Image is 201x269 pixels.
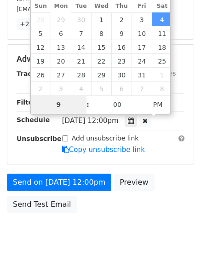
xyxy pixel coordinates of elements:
[111,40,132,54] span: October 16, 2025
[71,12,91,26] span: September 30, 2025
[91,3,111,9] span: Wed
[71,68,91,82] span: October 28, 2025
[155,225,201,269] iframe: Chat Widget
[145,95,171,114] span: Click to toggle
[31,68,51,82] span: October 26, 2025
[72,134,139,143] label: Add unsubscribe link
[132,82,152,95] span: November 7, 2025
[152,26,172,40] span: October 11, 2025
[111,26,132,40] span: October 9, 2025
[132,40,152,54] span: October 17, 2025
[111,3,132,9] span: Thu
[71,82,91,95] span: November 4, 2025
[111,54,132,68] span: October 23, 2025
[17,18,55,30] a: +22 more
[152,40,172,54] span: October 18, 2025
[152,82,172,95] span: November 8, 2025
[111,82,132,95] span: November 6, 2025
[51,12,71,26] span: September 29, 2025
[71,26,91,40] span: October 7, 2025
[51,40,71,54] span: October 13, 2025
[31,54,51,68] span: October 19, 2025
[86,95,89,114] span: :
[152,12,172,26] span: October 4, 2025
[51,82,71,95] span: November 3, 2025
[17,6,119,12] small: [EMAIL_ADDRESS][DOMAIN_NAME]
[132,54,152,68] span: October 24, 2025
[62,146,145,154] a: Copy unsubscribe link
[31,95,87,114] input: Hour
[132,3,152,9] span: Fri
[51,68,71,82] span: October 27, 2025
[71,3,91,9] span: Tue
[31,82,51,95] span: November 2, 2025
[91,68,111,82] span: October 29, 2025
[17,99,40,106] strong: Filters
[7,174,111,191] a: Send on [DATE] 12:00pm
[17,135,62,142] strong: Unsubscribe
[51,3,71,9] span: Mon
[31,40,51,54] span: October 12, 2025
[91,26,111,40] span: October 8, 2025
[31,3,51,9] span: Sun
[111,68,132,82] span: October 30, 2025
[51,26,71,40] span: October 6, 2025
[31,12,51,26] span: September 28, 2025
[17,116,50,123] strong: Schedule
[152,3,172,9] span: Sat
[7,196,77,213] a: Send Test Email
[62,117,119,125] span: [DATE] 12:00pm
[51,54,71,68] span: October 20, 2025
[152,68,172,82] span: November 1, 2025
[91,82,111,95] span: November 5, 2025
[71,54,91,68] span: October 21, 2025
[132,12,152,26] span: October 3, 2025
[17,54,184,64] h5: Advanced
[111,12,132,26] span: October 2, 2025
[71,40,91,54] span: October 14, 2025
[91,54,111,68] span: October 22, 2025
[89,95,145,114] input: Minute
[152,54,172,68] span: October 25, 2025
[17,70,47,77] strong: Tracking
[132,68,152,82] span: October 31, 2025
[114,174,154,191] a: Preview
[132,26,152,40] span: October 10, 2025
[31,26,51,40] span: October 5, 2025
[91,40,111,54] span: October 15, 2025
[91,12,111,26] span: October 1, 2025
